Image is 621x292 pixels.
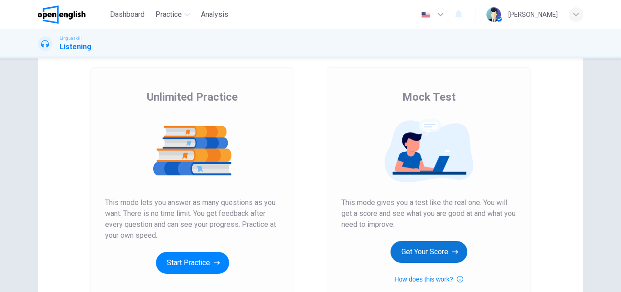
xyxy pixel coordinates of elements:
span: Mock Test [402,90,456,104]
span: Practice [155,9,182,20]
img: OpenEnglish logo [38,5,85,24]
h1: Listening [60,41,91,52]
button: Analysis [197,6,232,23]
button: How does this work? [394,274,463,285]
span: Linguaskill [60,35,82,41]
span: Analysis [201,9,228,20]
button: Start Practice [156,252,229,274]
span: Dashboard [110,9,145,20]
span: This mode lets you answer as many questions as you want. There is no time limit. You get feedback... [105,197,280,241]
div: [PERSON_NAME] [508,9,558,20]
span: This mode gives you a test like the real one. You will get a score and see what you are good at a... [341,197,516,230]
img: Profile picture [486,7,501,22]
button: Get Your Score [391,241,467,263]
span: Unlimited Practice [147,90,238,104]
button: Practice [152,6,194,23]
a: OpenEnglish logo [38,5,106,24]
img: en [420,11,431,18]
button: Dashboard [106,6,148,23]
